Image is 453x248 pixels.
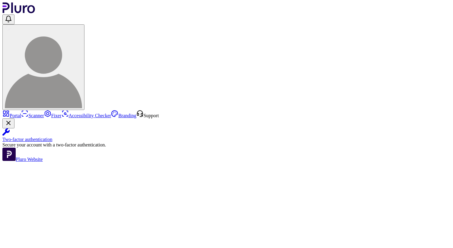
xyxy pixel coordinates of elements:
a: Scanner [21,113,44,118]
img: User avatar [5,31,82,108]
button: Close Two-factor authentication notification [2,118,14,128]
a: Fixer [44,113,62,118]
a: Branding [111,113,136,118]
div: Secure your account with a two-factor authentication. [2,142,451,148]
a: Logo [2,9,35,14]
a: Open Support screen [136,113,159,118]
button: Open notifications, you have undefined new notifications [2,14,14,24]
a: Accessibility Checker [62,113,111,118]
aside: Sidebar menu [2,110,451,162]
div: Two-factor authentication [2,137,451,142]
a: Open Pluro Website [2,157,43,162]
a: Portal [2,113,21,118]
a: Two-factor authentication [2,128,451,142]
button: User avatar [2,24,84,110]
